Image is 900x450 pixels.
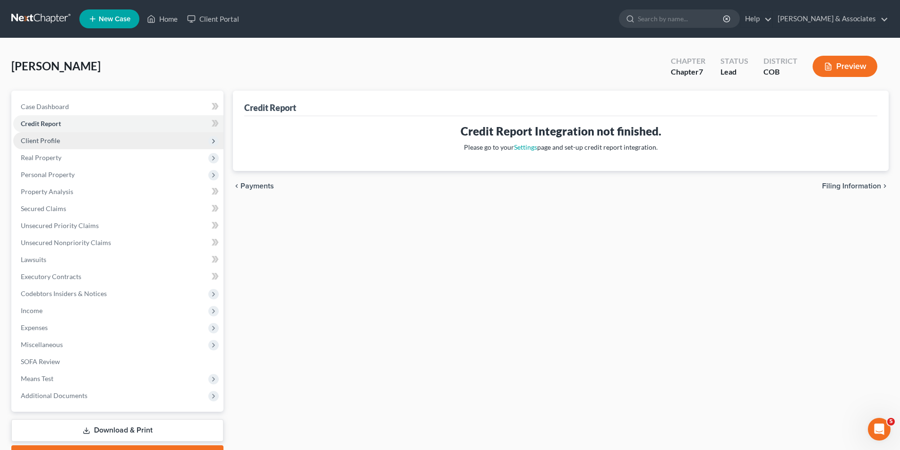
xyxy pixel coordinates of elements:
span: Real Property [21,153,61,161]
span: Property Analysis [21,187,73,195]
a: Executory Contracts [13,268,223,285]
span: Case Dashboard [21,102,69,110]
span: Means Test [21,374,53,382]
span: Filing Information [822,182,881,190]
a: Unsecured Priority Claims [13,217,223,234]
div: Chapter [671,67,705,77]
a: Home [142,10,182,27]
h3: Credit Report Integration not finished. [252,124,870,139]
div: District [763,56,797,67]
a: Client Portal [182,10,244,27]
span: Unsecured Priority Claims [21,221,99,229]
div: Chapter [671,56,705,67]
span: Personal Property [21,170,75,178]
span: Executory Contracts [21,272,81,280]
button: chevron_left Payments [233,182,274,190]
a: Settings [514,143,537,151]
div: COB [763,67,797,77]
a: SOFA Review [13,353,223,370]
a: Case Dashboard [13,98,223,115]
div: Credit Report [244,102,296,113]
a: [PERSON_NAME] & Associates [773,10,888,27]
button: Filing Information chevron_right [822,182,889,190]
a: Help [740,10,772,27]
span: New Case [99,16,130,23]
span: SOFA Review [21,357,60,365]
div: Status [720,56,748,67]
span: 7 [699,67,703,76]
span: Codebtors Insiders & Notices [21,289,107,297]
input: Search by name... [638,10,724,27]
span: Secured Claims [21,204,66,212]
button: Preview [813,56,877,77]
a: Property Analysis [13,183,223,200]
span: Client Profile [21,136,60,144]
span: 5 [887,418,895,425]
p: Please go to your page and set-up credit report integration. [252,143,870,152]
a: Credit Report [13,115,223,132]
span: Unsecured Nonpriority Claims [21,238,111,246]
a: Unsecured Nonpriority Claims [13,234,223,251]
div: Lead [720,67,748,77]
a: Secured Claims [13,200,223,217]
span: Income [21,306,43,314]
i: chevron_right [881,182,889,190]
span: Additional Documents [21,391,87,399]
span: Miscellaneous [21,340,63,348]
i: chevron_left [233,182,240,190]
span: Expenses [21,323,48,331]
a: Download & Print [11,419,223,442]
span: Payments [240,182,274,190]
span: [PERSON_NAME] [11,59,101,73]
span: Lawsuits [21,255,46,263]
a: Lawsuits [13,251,223,268]
span: Credit Report [21,119,61,127]
iframe: Intercom live chat [868,418,891,441]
